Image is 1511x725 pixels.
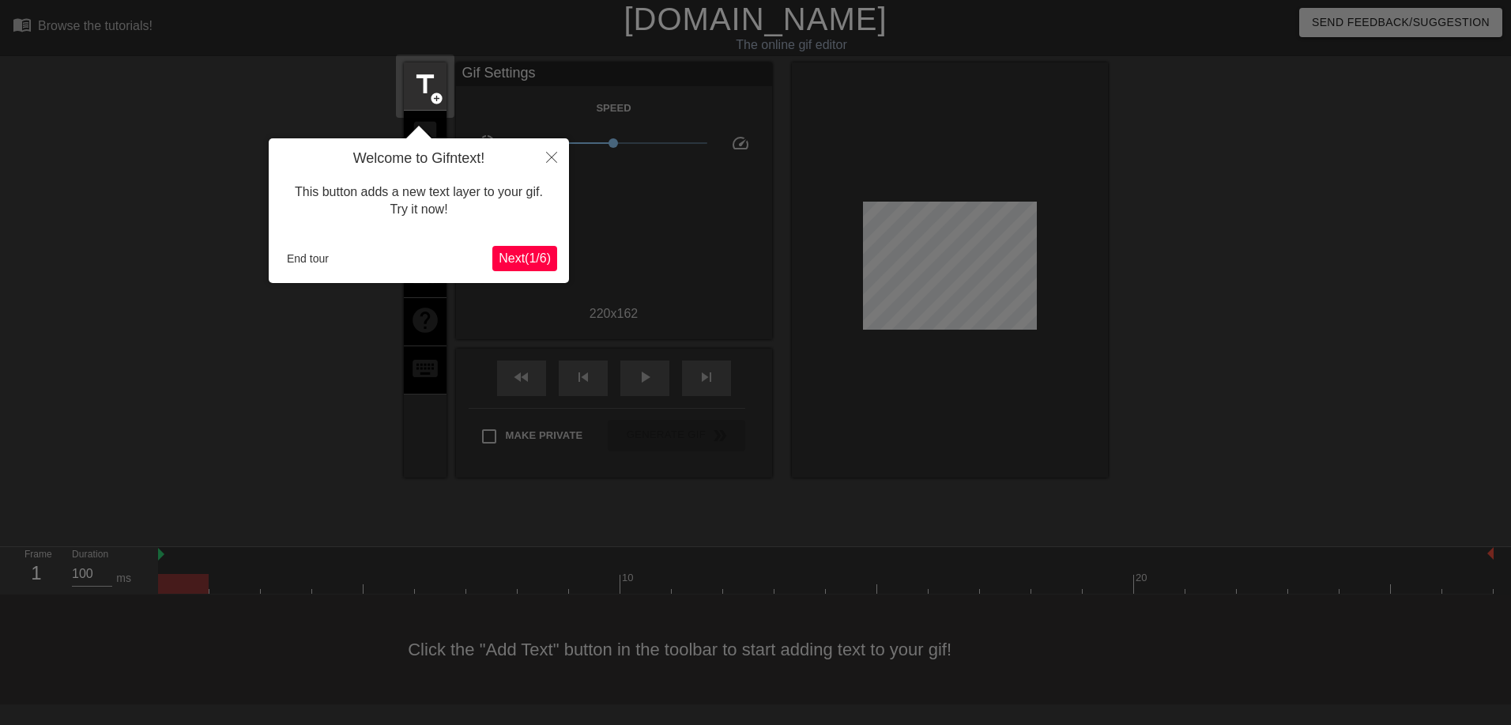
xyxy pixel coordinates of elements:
div: This button adds a new text layer to your gif. Try it now! [281,168,557,235]
button: Next [492,246,557,271]
h4: Welcome to Gifntext! [281,150,557,168]
button: Close [534,138,569,175]
button: End tour [281,247,335,270]
span: Next ( 1 / 6 ) [499,251,551,265]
